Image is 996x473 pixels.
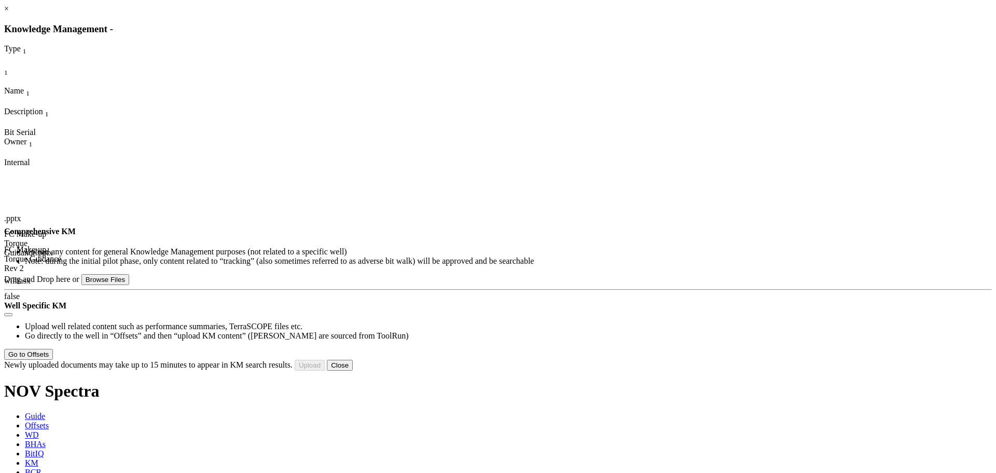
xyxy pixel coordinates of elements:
[81,274,129,285] button: Browse Files
[25,449,44,458] span: BitIQ
[26,86,30,95] span: Sort None
[4,44,56,56] div: Type Sort None
[25,256,992,266] li: Note: during the initial pilot phase, only content related to “tracking” (also sometimes referred...
[4,275,71,283] span: Drag and Drop here
[4,158,30,167] span: Internal Only
[4,137,61,158] div: Sort None
[25,322,992,331] li: Upload well related content such as performance summaries, TerraSCOPE files etc.
[4,23,113,34] span: Knowledge Management -
[45,107,49,116] span: Sort None
[45,110,49,118] sub: 1
[4,245,66,273] div: FC Make-up Torque Guidance Rev 2
[4,360,293,369] span: Newly uploaded documents may take up to 15 minutes to appear in KM search results.
[4,148,61,158] div: Column Menu
[25,430,39,439] span: WD
[23,44,26,53] span: Sort None
[4,107,66,128] div: Sort None
[4,227,992,236] h4: Comprehensive KM
[4,65,30,77] div: Sort None
[4,69,8,76] sub: 1
[4,86,24,95] span: Name
[26,89,30,97] sub: 1
[4,382,992,401] h1: NOV Spectra
[4,86,52,98] div: Name Sort None
[29,140,33,148] sub: 1
[4,118,66,128] div: Column Menu
[25,458,38,467] span: KM
[4,229,52,258] div: FC Make-up Torque Guidance.pptx
[4,86,52,107] div: Sort None
[4,77,30,86] div: Column Menu
[4,349,53,360] button: Go to Offsets
[4,292,41,301] div: false
[4,107,43,116] span: Description
[295,360,325,371] button: Upload
[25,247,992,256] li: Upload any content for general Knowledge Management purposes (not related to a specific well)
[4,65,30,86] div: Sort None
[25,421,49,430] span: Offsets
[4,44,56,65] div: Sort None
[4,107,66,118] div: Description Sort None
[4,4,9,13] a: ×
[4,98,52,107] div: Column Menu
[4,44,21,53] span: Type
[25,331,992,341] li: Go directly to the well in “Offsets” and then “upload KM content” ([PERSON_NAME] are sourced from...
[4,65,8,74] span: Sort None
[73,275,79,283] span: or
[4,56,56,65] div: Column Menu
[4,301,992,310] h4: Well Specific KM
[4,214,30,223] div: .pptx
[327,360,353,371] button: Close
[25,440,46,449] span: BHAs
[25,412,45,421] span: Guide
[4,137,27,146] span: Owner
[4,128,36,137] span: Bit Serial
[23,48,26,56] sub: 1
[29,137,33,146] span: Sort None
[4,137,61,148] div: Owner Sort None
